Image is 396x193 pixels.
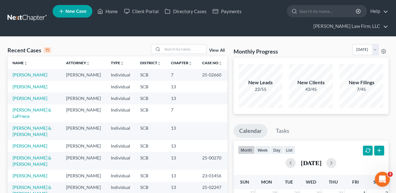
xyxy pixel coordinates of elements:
[234,124,267,138] a: Calendar
[289,86,333,92] div: 43/45
[270,146,283,154] button: day
[61,140,106,152] td: [PERSON_NAME]
[306,179,316,185] span: Wed
[106,92,135,104] td: Individual
[188,61,192,65] i: unfold_more
[261,179,272,185] span: Mon
[13,107,51,119] a: [PERSON_NAME] & LaPriece
[66,60,90,65] a: Attorneyunfold_more
[111,60,124,65] a: Typeunfold_more
[157,61,161,65] i: unfold_more
[388,172,393,177] span: 3
[94,6,121,17] a: Home
[106,140,135,152] td: Individual
[299,5,357,17] input: Search by name...
[86,61,90,65] i: unfold_more
[61,92,106,104] td: [PERSON_NAME]
[121,6,162,17] a: Client Portal
[106,81,135,92] td: Individual
[61,170,106,181] td: [PERSON_NAME]
[373,179,381,185] span: Sat
[352,179,358,185] span: Fri
[135,170,166,181] td: SCB
[135,122,166,140] td: SCB
[166,104,197,122] td: 7
[285,179,293,185] span: Tue
[202,60,222,65] a: Case Nounfold_more
[61,152,106,170] td: [PERSON_NAME]
[239,86,282,92] div: 22/55
[135,152,166,170] td: SCB
[255,146,270,154] button: week
[135,140,166,152] td: SCB
[171,60,192,65] a: Chapterunfold_more
[289,79,333,86] div: New Clients
[24,61,28,65] i: unfold_more
[270,124,295,138] a: Tasks
[197,69,227,81] td: 25-02660
[61,69,106,81] td: [PERSON_NAME]
[44,47,51,53] div: 15
[162,44,206,54] input: Search by name...
[197,170,227,181] td: 23-01456
[135,104,166,122] td: SCB
[283,146,295,154] button: list
[197,152,227,170] td: 25-00270
[166,140,197,152] td: 13
[310,21,388,32] a: [PERSON_NAME] Law Firm, LLC
[106,170,135,181] td: Individual
[106,69,135,81] td: Individual
[339,79,383,86] div: New Filings
[162,6,209,17] a: Directory Cases
[240,179,249,185] span: Sun
[339,86,383,92] div: 7/45
[13,143,47,149] a: [PERSON_NAME]
[61,104,106,122] td: [PERSON_NAME]
[13,155,51,167] a: [PERSON_NAME] & [PERSON_NAME]
[166,152,197,170] td: 13
[375,172,390,187] iframe: Intercom live chat
[166,69,197,81] td: 7
[135,81,166,92] td: SCB
[209,48,225,53] a: View All
[135,69,166,81] td: SCB
[209,6,244,17] a: Payments
[61,122,106,140] td: [PERSON_NAME]
[65,9,86,14] span: New Case
[239,79,282,86] div: New Leads
[140,60,161,65] a: Districtunfold_more
[13,72,47,77] a: [PERSON_NAME]
[106,122,135,140] td: Individual
[301,159,321,166] h2: [DATE]
[135,92,166,104] td: SCB
[238,146,255,154] button: month
[166,92,197,104] td: 13
[106,104,135,122] td: Individual
[13,84,47,89] a: [PERSON_NAME]
[166,170,197,181] td: 13
[234,48,278,55] h3: Monthly Progress
[329,179,338,185] span: Thu
[120,61,124,65] i: unfold_more
[13,173,47,178] a: [PERSON_NAME]
[166,122,197,140] td: 13
[13,125,51,137] a: [PERSON_NAME] & [PERSON_NAME]
[106,152,135,170] td: Individual
[367,6,388,17] a: Help
[219,61,222,65] i: unfold_more
[8,46,51,54] div: Recent Cases
[166,81,197,92] td: 13
[13,60,28,65] a: Nameunfold_more
[13,96,47,101] a: [PERSON_NAME]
